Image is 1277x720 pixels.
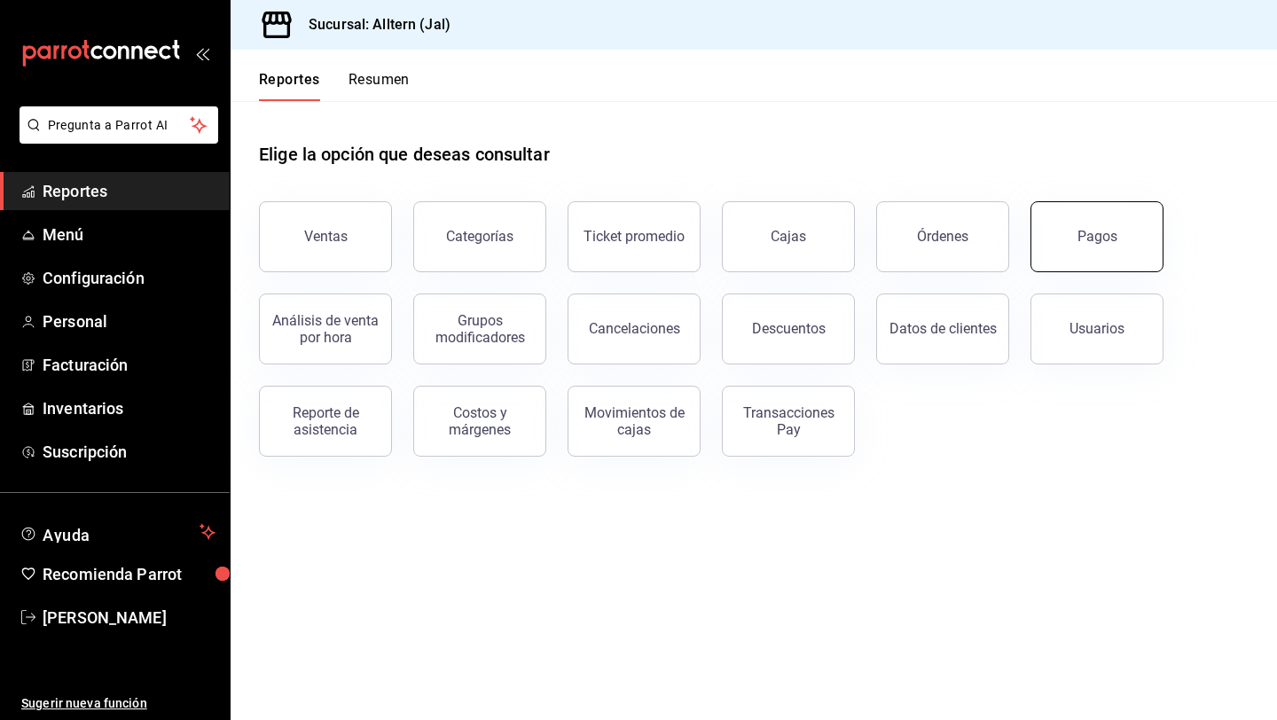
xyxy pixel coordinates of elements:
span: Reportes [43,179,215,203]
button: Transacciones Pay [722,386,855,457]
button: Órdenes [876,201,1009,272]
span: Recomienda Parrot [43,562,215,586]
a: Cajas [722,201,855,272]
button: Pregunta a Parrot AI [20,106,218,144]
div: Categorías [446,228,513,245]
span: Suscripción [43,440,215,464]
button: Categorías [413,201,546,272]
div: Pagos [1077,228,1117,245]
button: Análisis de venta por hora [259,293,392,364]
span: Inventarios [43,396,215,420]
button: Pagos [1030,201,1163,272]
span: Pregunta a Parrot AI [48,116,191,135]
div: Usuarios [1069,320,1124,337]
button: Movimientos de cajas [568,386,701,457]
div: Ticket promedio [584,228,685,245]
div: Grupos modificadores [425,312,535,346]
button: Cancelaciones [568,293,701,364]
span: Sugerir nueva función [21,694,215,713]
div: Datos de clientes [889,320,997,337]
button: Ticket promedio [568,201,701,272]
button: Costos y márgenes [413,386,546,457]
div: Movimientos de cajas [579,404,689,438]
button: Grupos modificadores [413,293,546,364]
div: Ventas [304,228,348,245]
span: Ayuda [43,521,192,543]
a: Pregunta a Parrot AI [12,129,218,147]
button: open_drawer_menu [195,46,209,60]
button: Descuentos [722,293,855,364]
div: Cajas [771,226,807,247]
span: Personal [43,309,215,333]
div: Reporte de asistencia [270,404,380,438]
span: [PERSON_NAME] [43,606,215,630]
button: Ventas [259,201,392,272]
div: Costos y márgenes [425,404,535,438]
div: navigation tabs [259,71,410,101]
span: Facturación [43,353,215,377]
button: Resumen [349,71,410,101]
h3: Sucursal: Alltern (Jal) [294,14,450,35]
span: Menú [43,223,215,247]
button: Reporte de asistencia [259,386,392,457]
div: Descuentos [752,320,826,337]
div: Transacciones Pay [733,404,843,438]
button: Reportes [259,71,320,101]
span: Configuración [43,266,215,290]
div: Análisis de venta por hora [270,312,380,346]
div: Órdenes [917,228,968,245]
div: Cancelaciones [589,320,680,337]
h1: Elige la opción que deseas consultar [259,141,550,168]
button: Datos de clientes [876,293,1009,364]
button: Usuarios [1030,293,1163,364]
